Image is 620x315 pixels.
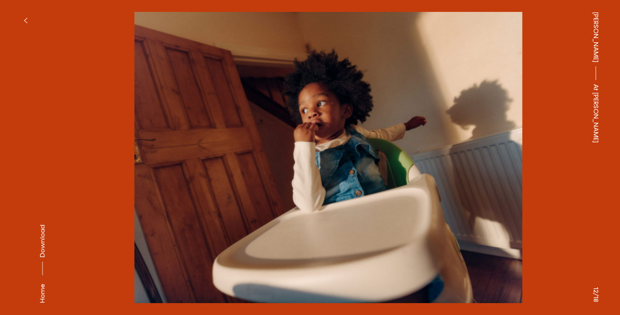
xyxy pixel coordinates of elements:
[591,84,601,143] span: At [PERSON_NAME]
[591,12,601,62] a: [PERSON_NAME]
[39,225,47,258] span: Download
[38,284,48,303] div: Home
[38,225,48,279] button: Download asset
